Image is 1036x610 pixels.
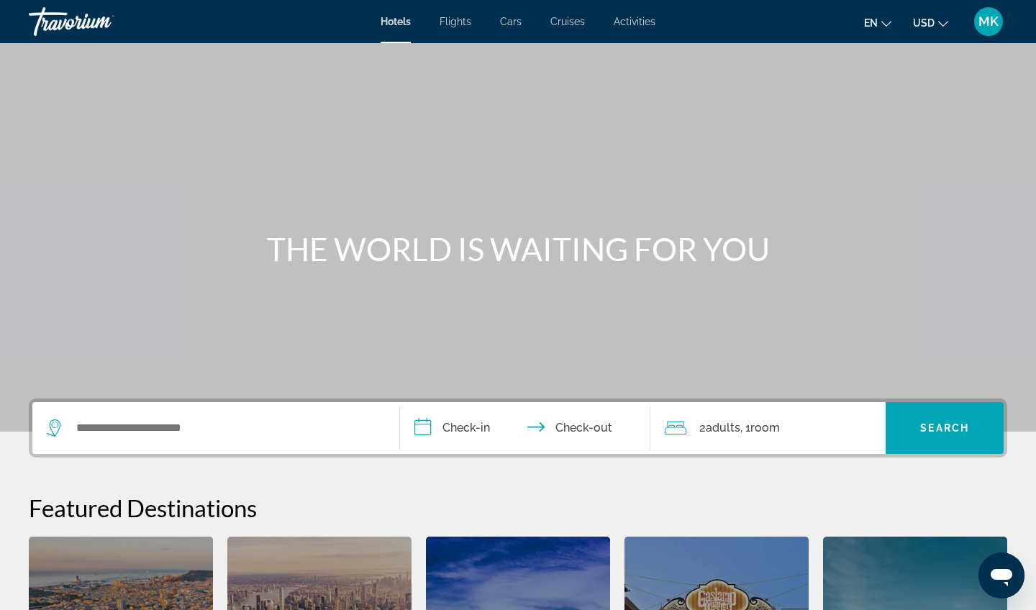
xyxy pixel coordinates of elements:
button: User Menu [970,6,1007,37]
span: 2 [699,418,740,438]
span: Adults [706,421,740,434]
span: Search [920,422,969,434]
span: USD [913,17,935,29]
a: Activities [614,16,655,27]
h2: Featured Destinations [29,493,1007,522]
button: Change currency [913,12,948,33]
span: MK [978,14,999,29]
a: Flights [440,16,471,27]
a: Hotels [381,16,411,27]
button: Change language [864,12,891,33]
span: en [864,17,878,29]
span: Room [750,421,780,434]
a: Cars [500,16,522,27]
iframe: Кнопка запуска окна обмена сообщениями [978,552,1024,598]
div: Search widget [32,402,1004,454]
a: Cruises [550,16,585,27]
a: Travorium [29,3,173,40]
span: , 1 [740,418,780,438]
button: Check in and out dates [400,402,650,454]
h1: THE WORLD IS WAITING FOR YOU [248,230,788,268]
button: Travelers: 2 adults, 0 children [650,402,886,454]
button: Search [886,402,1004,454]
